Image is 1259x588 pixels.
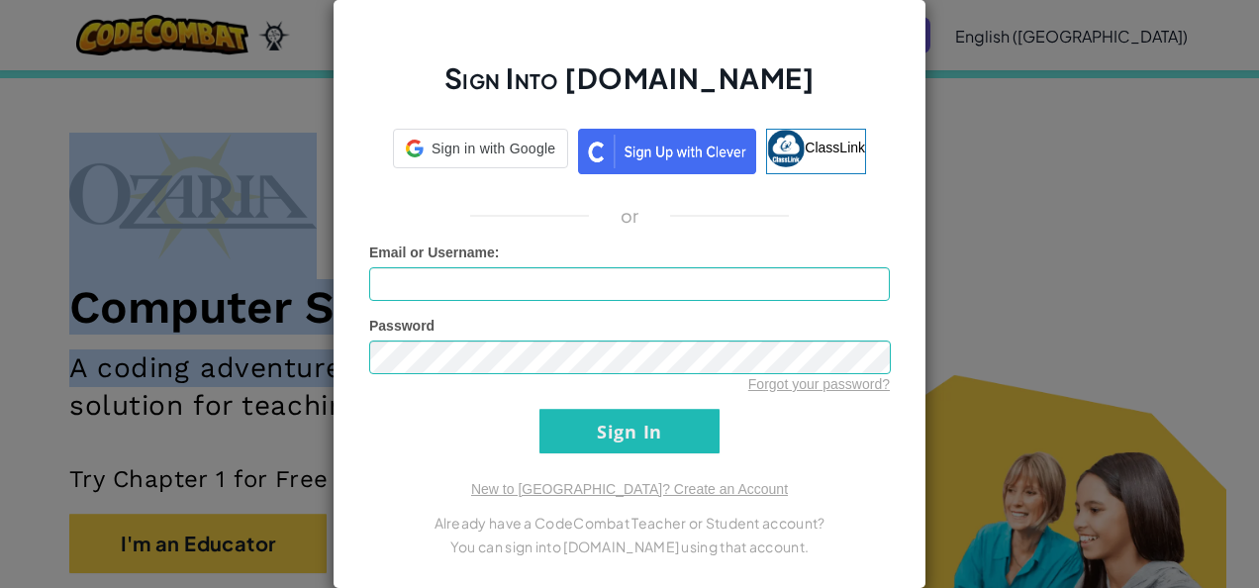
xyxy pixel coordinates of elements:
[369,535,890,558] p: You can sign into [DOMAIN_NAME] using that account.
[369,318,435,334] span: Password
[621,204,639,228] p: or
[369,243,500,262] label: :
[578,129,756,174] img: clever_sso_button@2x.png
[369,59,890,117] h2: Sign Into [DOMAIN_NAME]
[539,409,720,453] input: Sign In
[748,376,890,392] a: Forgot your password?
[369,245,495,260] span: Email or Username
[369,511,890,535] p: Already have a CodeCombat Teacher or Student account?
[393,129,568,168] div: Sign in with Google
[432,139,555,158] span: Sign in with Google
[393,129,568,174] a: Sign in with Google
[767,130,805,167] img: classlink-logo-small.png
[471,481,788,497] a: New to [GEOGRAPHIC_DATA]? Create an Account
[805,140,865,155] span: ClassLink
